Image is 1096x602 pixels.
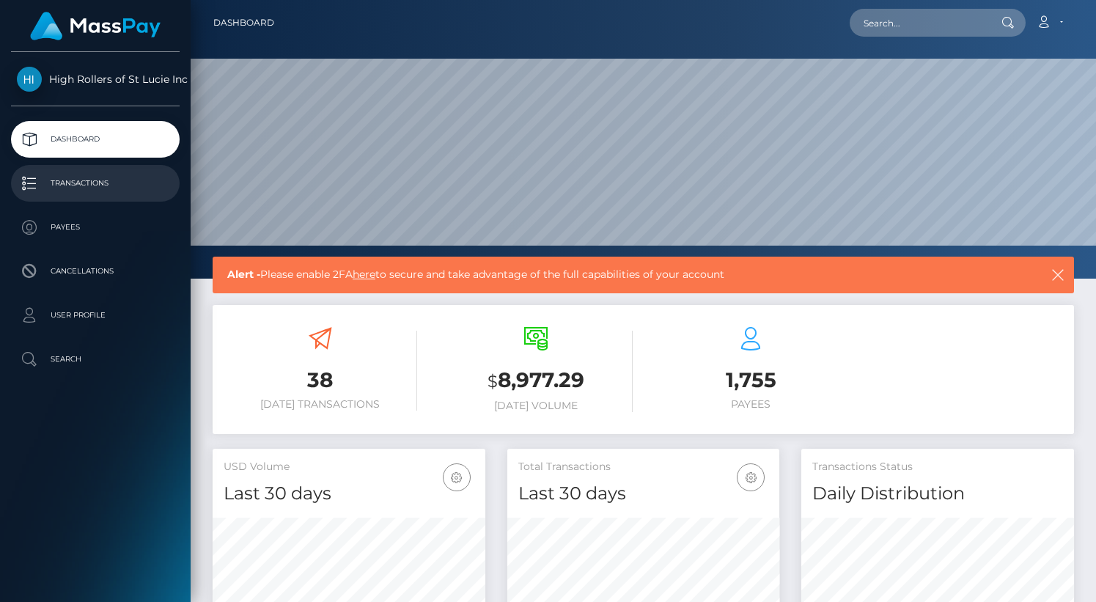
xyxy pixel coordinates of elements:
h6: [DATE] Volume [439,400,633,412]
p: Payees [17,216,174,238]
small: $ [488,371,498,392]
h6: Payees [655,398,848,411]
a: Payees [11,209,180,246]
h3: 1,755 [655,366,848,394]
a: Dashboard [213,7,274,38]
h4: Daily Distribution [812,481,1063,507]
img: High Rollers of St Lucie Inc [17,67,42,92]
b: Alert - [227,268,260,281]
h4: Last 30 days [224,481,474,507]
a: here [353,268,375,281]
img: MassPay Logo [30,12,161,40]
h3: 8,977.29 [439,366,633,396]
p: Transactions [17,172,174,194]
p: Dashboard [17,128,174,150]
p: User Profile [17,304,174,326]
h5: Total Transactions [518,460,769,474]
a: Transactions [11,165,180,202]
a: User Profile [11,297,180,334]
span: Please enable 2FA to secure and take advantage of the full capabilities of your account [227,267,968,282]
input: Search... [850,9,987,37]
h5: Transactions Status [812,460,1063,474]
a: Dashboard [11,121,180,158]
h4: Last 30 days [518,481,769,507]
h5: USD Volume [224,460,474,474]
span: High Rollers of St Lucie Inc [11,73,180,86]
h3: 38 [224,366,417,394]
h6: [DATE] Transactions [224,398,417,411]
a: Search [11,341,180,378]
p: Search [17,348,174,370]
a: Cancellations [11,253,180,290]
p: Cancellations [17,260,174,282]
